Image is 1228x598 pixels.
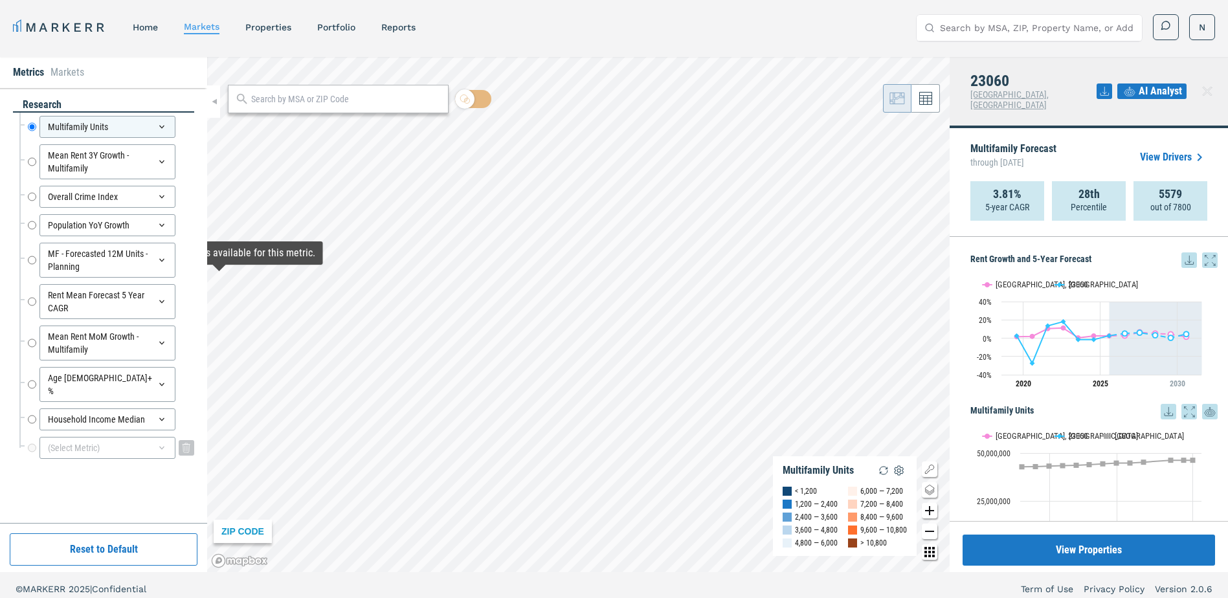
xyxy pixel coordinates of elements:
[1107,333,1112,338] path: Tuesday, 29 Jul, 20:00, 2.7. 23060.
[10,533,197,566] button: Reset to Default
[1139,83,1182,99] span: AI Analyst
[970,268,1218,397] div: Rent Growth and 5-Year Forecast. Highcharts interactive chart.
[876,463,891,478] img: Reload Legend
[983,335,992,344] text: 0%
[1093,379,1108,388] tspan: 2025
[1189,14,1215,40] button: N
[39,367,175,402] div: Age [DEMOGRAPHIC_DATA]+ %
[977,371,992,380] text: -40%
[1155,582,1212,595] a: Version 2.0.6
[1084,582,1144,595] a: Privacy Policy
[993,188,1021,201] strong: 3.81%
[970,404,1218,419] h5: Multifamily Units
[963,535,1215,566] a: View Properties
[970,72,1097,89] h4: 23060
[1071,201,1107,214] p: Percentile
[860,511,903,524] div: 8,400 — 9,600
[1140,149,1207,165] a: View Drivers
[39,437,175,459] div: (Select Metric)
[1117,83,1187,99] button: AI Analyst
[381,22,416,32] a: reports
[860,524,907,537] div: 9,600 — 10,800
[1091,337,1097,342] path: Monday, 29 Jul, 20:00, -1.66. 23060.
[1021,582,1073,595] a: Term of Use
[922,482,937,498] button: Change style map button
[1184,331,1189,337] path: Monday, 29 Jul, 20:00, 4.47. 23060.
[1100,461,1106,466] path: Friday, 14 Dec, 19:00, 44,354,092. USA.
[970,144,1056,171] p: Multifamily Forecast
[184,21,219,32] a: markets
[39,214,175,236] div: Population YoY Growth
[1137,330,1143,335] path: Thursday, 29 Jul, 20:00, 5.98. 23060.
[783,464,854,477] div: Multifamily Units
[1068,431,1088,441] text: 23060
[39,243,175,278] div: MF - Forecasted 12M Units - Planning
[795,524,838,537] div: 3,600 — 4,800
[996,431,1138,441] text: [GEOGRAPHIC_DATA], [GEOGRAPHIC_DATA]
[245,22,291,32] a: properties
[133,22,158,32] a: home
[1199,21,1205,34] span: N
[922,503,937,518] button: Zoom in map button
[977,497,1010,506] text: 25,000,000
[970,268,1208,397] svg: Interactive chart
[123,247,315,260] div: Map Tooltip Content
[891,463,907,478] img: Settings
[50,65,84,80] li: Markets
[1122,330,1189,340] g: 23060, line 4 of 4 with 5 data points.
[1016,379,1031,388] tspan: 2020
[940,15,1134,41] input: Search by MSA, ZIP, Property Name, or Address
[977,449,1010,458] text: 50,000,000
[69,584,92,594] span: 2025 |
[922,461,937,477] button: Show/Hide Legend Map Button
[860,485,903,498] div: 6,000 — 7,200
[1033,464,1038,469] path: Saturday, 14 Dec, 19:00, 42,911,868. USA.
[251,93,441,106] input: Search by MSA or ZIP Code
[1045,323,1051,328] path: Thursday, 29 Jul, 20:00, 13.42. 23060.
[16,584,23,594] span: ©
[1122,331,1128,336] path: Wednesday, 29 Jul, 20:00, 5.11. 23060.
[13,98,194,113] div: research
[92,584,146,594] span: Confidential
[979,298,992,307] text: 40%
[1061,319,1066,324] path: Friday, 29 Jul, 20:00, 17.98. 23060.
[39,408,175,430] div: Household Income Median
[922,524,937,539] button: Zoom out map button
[1020,464,1025,469] path: Friday, 14 Dec, 19:00, 42,802,559. USA.
[970,419,1208,581] svg: Interactive chart
[39,144,175,179] div: Mean Rent 3Y Growth - Multifamily
[317,22,355,32] a: Portfolio
[39,116,175,138] div: Multifamily Units
[970,252,1218,268] h5: Rent Growth and 5-Year Forecast
[1168,335,1174,340] path: Sunday, 29 Jul, 20:00, 0.34. 23060.
[1047,463,1052,469] path: Sunday, 14 Dec, 19:00, 43,175,167. USA.
[1141,460,1146,465] path: Tuesday, 14 Dec, 19:00, 45,214,949. USA.
[13,18,107,36] a: MARKERR
[39,186,175,208] div: Overall Crime Index
[1170,379,1185,388] tspan: 2030
[979,316,992,325] text: 20%
[214,520,272,543] div: ZIP CODE
[922,544,937,560] button: Other options map button
[1115,431,1184,441] text: [GEOGRAPHIC_DATA]
[795,485,817,498] div: < 1,200
[1074,463,1079,468] path: Wednesday, 14 Dec, 19:00, 43,610,423. USA.
[1190,458,1196,463] path: Thursday, 14 Aug, 20:00, 46,231,852. USA.
[985,201,1029,214] p: 5-year CAGR
[1030,360,1035,366] path: Wednesday, 29 Jul, 20:00, -27.4. 23060.
[1150,201,1191,214] p: out of 7800
[207,57,950,572] canvas: Map
[795,537,838,549] div: 4,800 — 6,000
[1060,463,1066,468] path: Monday, 14 Dec, 19:00, 43,400,629. USA.
[1014,333,1020,338] path: Monday, 29 Jul, 20:00, 2.46. 23060.
[1087,462,1092,467] path: Thursday, 14 Dec, 19:00, 43,943,209. USA.
[13,65,44,80] li: Metrics
[860,498,903,511] div: 7,200 — 8,400
[1181,458,1187,463] path: Saturday, 14 Dec, 19:00, 46,231,852. USA.
[211,553,268,568] a: Mapbox logo
[1078,188,1100,201] strong: 28th
[1030,333,1035,338] path: Wednesday, 29 Jul, 20:00, 2. Richmond, VA.
[1168,458,1174,463] path: Thursday, 14 Dec, 19:00, 46,231,852. USA.
[1076,337,1081,342] path: Saturday, 29 Jul, 20:00, -1.68. 23060.
[977,353,992,362] text: -20%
